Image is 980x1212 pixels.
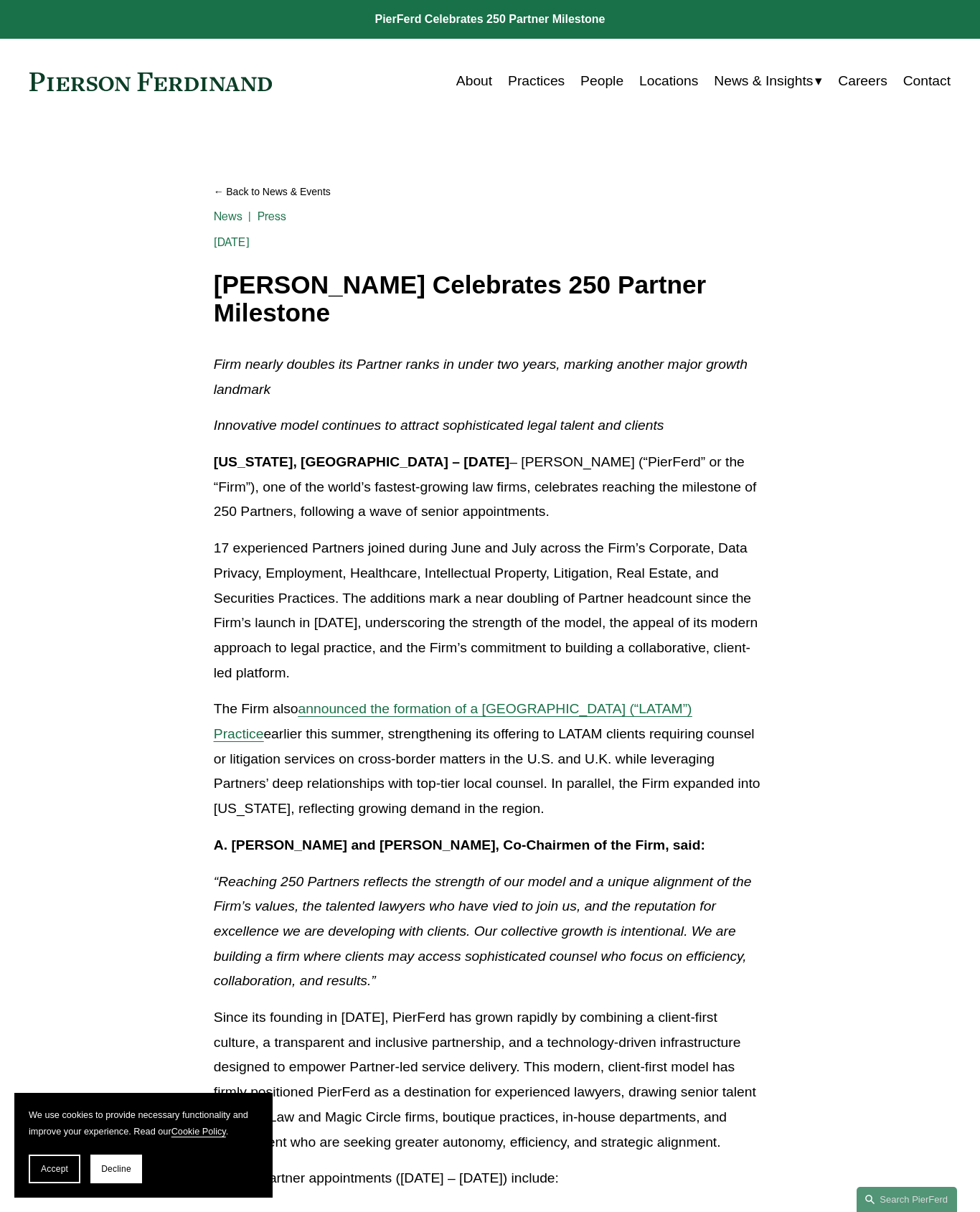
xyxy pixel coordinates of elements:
a: Back to News & Events [214,179,766,205]
strong: A. [PERSON_NAME] and [PERSON_NAME], Co-Chairmen of the Firm, said: [214,837,705,852]
a: News [214,210,243,223]
a: Locations [639,67,698,95]
p: – [PERSON_NAME] (“PierFerd” or the “Firm”), one of the world’s fastest-growing law firms, celebra... [214,450,766,525]
a: Cookie Policy [171,1126,226,1137]
section: Cookie banner [14,1093,273,1198]
a: Contact [903,67,951,95]
a: Careers [838,67,887,95]
p: We use cookies to provide necessary functionality and improve your experience. Read our . [29,1107,258,1140]
em: Firm nearly doubles its Partner ranks in under two years, marking another major growth landmark [214,357,752,397]
span: Decline [101,1164,131,1174]
a: Practices [508,67,565,95]
em: Innovative model continues to attract sophisticated legal talent and clients [214,418,664,433]
span: [DATE] [214,235,250,249]
span: News & Insights [714,69,813,94]
a: About [456,67,492,95]
a: Press [258,210,287,223]
strong: [US_STATE], [GEOGRAPHIC_DATA] – [DATE] [214,454,509,469]
a: People [580,67,623,95]
button: Accept [29,1155,80,1183]
a: folder dropdown [714,67,822,95]
a: announced the formation of a [GEOGRAPHIC_DATA] (“LATAM”) Practice [214,701,692,741]
a: Search this site [857,1187,957,1212]
p: Recent partner appointments ([DATE] – [DATE]) include: [214,1166,766,1191]
em: “Reaching 250 Partners reflects the strength of our model and a unique alignment of the Firm’s va... [214,874,755,989]
span: Accept [41,1164,68,1174]
p: 17 experienced Partners joined during June and July across the Firm’s Corporate, Data Privacy, Em... [214,536,766,685]
h1: [PERSON_NAME] Celebrates 250 Partner Milestone [214,271,766,327]
p: Since its founding in [DATE], PierFerd has grown rapidly by combining a client-first culture, a t... [214,1005,766,1155]
button: Decline [90,1155,142,1183]
p: The Firm also earlier this summer, strengthening its offering to LATAM clients requiring counsel ... [214,697,766,822]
